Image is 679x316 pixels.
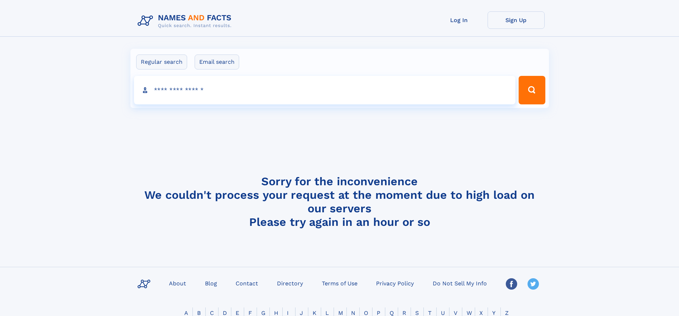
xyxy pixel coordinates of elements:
h4: Sorry for the inconvenience We couldn't process your request at the moment due to high load on ou... [135,175,545,229]
label: Regular search [136,55,187,69]
img: Twitter [528,278,539,290]
a: About [166,278,189,288]
a: Sign Up [488,11,545,29]
a: Contact [233,278,261,288]
a: Log In [431,11,488,29]
button: Search Button [519,76,545,104]
a: Blog [202,278,220,288]
label: Email search [195,55,239,69]
img: Facebook [506,278,517,290]
a: Privacy Policy [373,278,417,288]
a: Directory [274,278,306,288]
a: Do Not Sell My Info [430,278,490,288]
a: Terms of Use [319,278,360,288]
input: search input [134,76,516,104]
img: Logo Names and Facts [135,11,237,31]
